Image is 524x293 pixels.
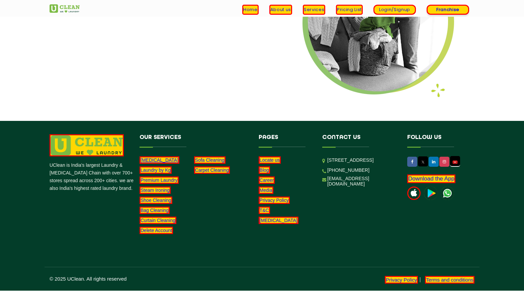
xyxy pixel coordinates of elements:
[385,276,418,284] a: Privacy Policy
[259,176,275,184] a: Career
[425,276,474,284] a: Terms and conditions
[441,187,454,200] img: UClean Laundry and Dry Cleaning
[373,5,416,15] a: Login/Signup
[50,161,135,192] p: UClean is India's largest Laundry & [MEDICAL_DATA] Chain with over 700+ stores spread across 200+...
[140,166,172,174] a: Laundry by Kg
[322,134,397,147] h4: Contact us
[427,5,469,15] a: Franchise
[303,5,325,15] a: Services
[327,156,397,164] p: [STREET_ADDRESS]
[140,176,179,184] a: Premium Laundry
[259,207,270,214] a: T&C
[140,217,176,224] a: Curtain Cleaning
[424,187,437,200] img: playstoreicon.png
[408,188,420,199] img: apple-icon.png
[51,135,123,155] img: logo.png
[140,187,171,194] a: Steam Ironing
[194,156,226,164] a: Sofa Cleaning
[259,197,290,204] a: Privacy Policy
[407,174,455,183] a: Download the App
[259,156,281,164] a: Locate us
[259,134,313,147] h4: Pages
[327,167,369,173] a: [PHONE_NUMBER]
[140,156,179,164] a: [MEDICAL_DATA]
[269,5,292,15] a: About us
[259,166,270,174] a: Blog
[336,5,363,15] a: Pricing List
[140,207,170,214] a: Bag Cleaning
[140,134,249,147] h4: Our Services
[407,134,466,147] h4: Follow us
[327,176,397,187] a: [EMAIL_ADDRESS][DOMAIN_NAME]
[140,227,173,234] a: Delete Account
[140,197,172,204] a: Shoe Cleaning
[194,166,230,174] a: Carpet Cleaning
[451,159,459,166] img: UClean Laundry and Dry Cleaning
[259,217,298,224] a: [MEDICAL_DATA]
[242,5,259,15] a: Home
[50,4,80,13] img: UClean Laundry and Dry Cleaning
[50,276,262,282] p: © 2025 UClean. All rights reserved
[259,187,273,194] a: Media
